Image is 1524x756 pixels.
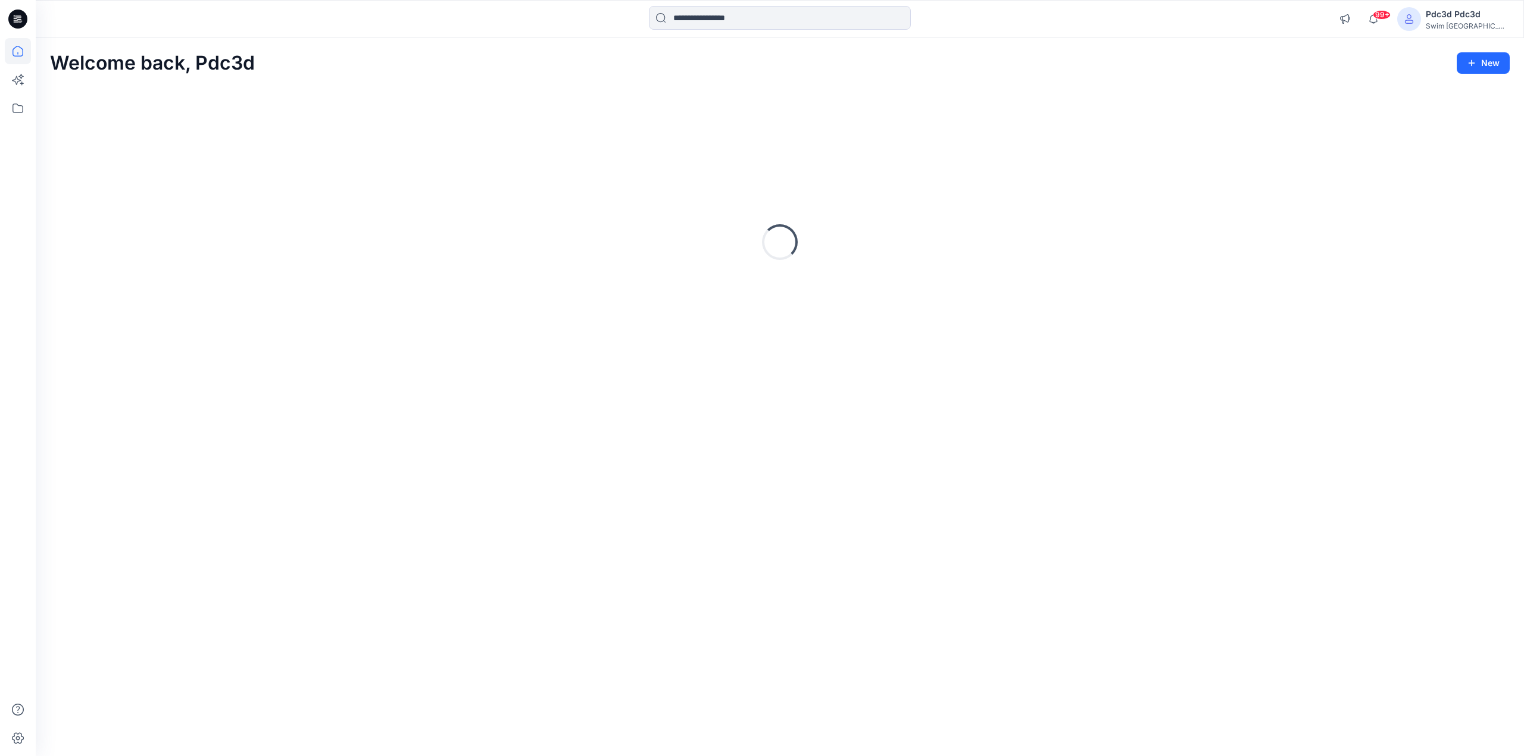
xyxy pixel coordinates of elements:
div: Pdc3d Pdc3d [1426,7,1509,21]
svg: avatar [1404,14,1414,24]
div: Swim [GEOGRAPHIC_DATA] [1426,21,1509,30]
h2: Welcome back, Pdc3d [50,52,255,74]
button: New [1457,52,1510,74]
span: 99+ [1373,10,1391,20]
